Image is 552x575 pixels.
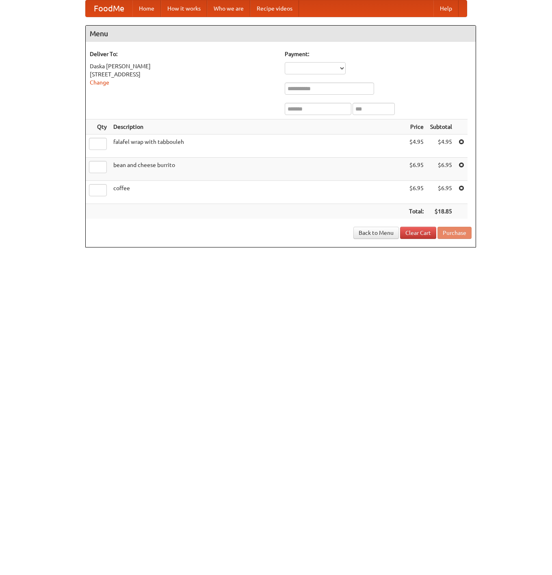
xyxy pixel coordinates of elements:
[161,0,207,17] a: How it works
[406,158,427,181] td: $6.95
[86,119,110,135] th: Qty
[406,204,427,219] th: Total:
[427,135,455,158] td: $4.95
[406,181,427,204] td: $6.95
[110,135,406,158] td: falafel wrap with tabbouleh
[400,227,436,239] a: Clear Cart
[406,119,427,135] th: Price
[406,135,427,158] td: $4.95
[250,0,299,17] a: Recipe videos
[427,158,455,181] td: $6.95
[437,227,472,239] button: Purchase
[90,79,109,86] a: Change
[90,50,277,58] h5: Deliver To:
[427,119,455,135] th: Subtotal
[427,181,455,204] td: $6.95
[427,204,455,219] th: $18.85
[110,119,406,135] th: Description
[285,50,472,58] h5: Payment:
[207,0,250,17] a: Who we are
[110,181,406,204] td: coffee
[110,158,406,181] td: bean and cheese burrito
[86,26,476,42] h4: Menu
[353,227,399,239] a: Back to Menu
[132,0,161,17] a: Home
[433,0,459,17] a: Help
[90,70,277,78] div: [STREET_ADDRESS]
[86,0,132,17] a: FoodMe
[90,62,277,70] div: Daska [PERSON_NAME]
